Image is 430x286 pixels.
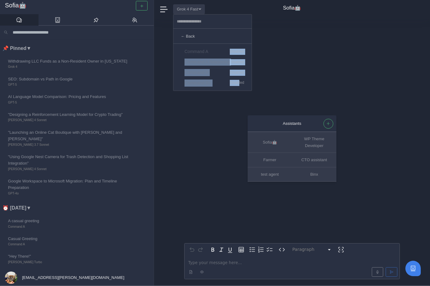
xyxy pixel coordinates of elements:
span: [PERSON_NAME] 4 Sonnet [8,167,132,172]
div: toggle group [248,245,274,254]
button: Check list [265,245,274,254]
button: Bold [209,245,217,254]
button: Underline [226,245,234,254]
span: [EMAIL_ADDRESS][PERSON_NAME][DOMAIN_NAME] [21,275,124,280]
button: Italic [217,245,226,254]
button: Bulleted list [248,245,257,254]
a: Sofia🤖 [5,2,149,9]
button: CTO assistant [292,153,336,167]
a: ← Back [173,31,252,41]
button: test agent [248,167,292,182]
span: A casual greeting [8,218,132,224]
span: [PERSON_NAME] Turbo [8,260,132,265]
button: Grok 4 Fast [173,4,205,14]
div: Assistants [254,120,330,127]
span: Command A [8,224,132,229]
span: Command A [8,242,132,247]
span: Google Workspace to Microsoft Migration: Plan and Timeline Preparation [8,178,132,191]
span: Withdrawing LLC Funds as a Non-Resident Owner in [US_STATE] [8,58,132,64]
span: "Hey There!" [8,253,132,259]
span: [PERSON_NAME] 4 Sonnet [8,118,132,123]
button: WP Theme Developer [292,132,336,153]
button: Block type [290,245,334,254]
button: Farmer [248,153,292,167]
span: "Designing a Reinforcement Learning Model for Crypto Trading" [8,111,132,118]
button: Binx [292,167,336,182]
span: AI Language Model Comparison: Pricing and Features [8,93,132,100]
span: SEO: Subdomain vs Path in Google [8,76,132,82]
span: "Launching an Online Cat Boutique with [PERSON_NAME] and [PERSON_NAME]" [8,129,132,142]
span: [PERSON_NAME] 3.7 Sonnet [8,142,132,147]
span: GPT-5 [8,82,132,87]
span: "Using Google Nest Camera for Trash Detection and Shopping List Integration" [8,153,132,167]
span: GPT-4o [8,191,132,196]
div: Grok 4 Fast [173,14,252,91]
span: GPT-5 [8,100,132,105]
span: Casual Greeting [8,235,132,242]
h4: Sofia🤖 [283,5,301,11]
button: Inline code format [278,245,286,254]
button: Sofia🤖 [248,132,292,153]
li: ⏰ [DATE] ▼ [2,204,154,212]
li: 📌 Pinned ▼ [2,44,154,52]
button: Numbered list [257,245,265,254]
div: editable markdown [185,256,400,279]
input: Search conversations [10,28,150,37]
span: Grok 4 [8,64,132,69]
span: ← Back [181,33,195,39]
